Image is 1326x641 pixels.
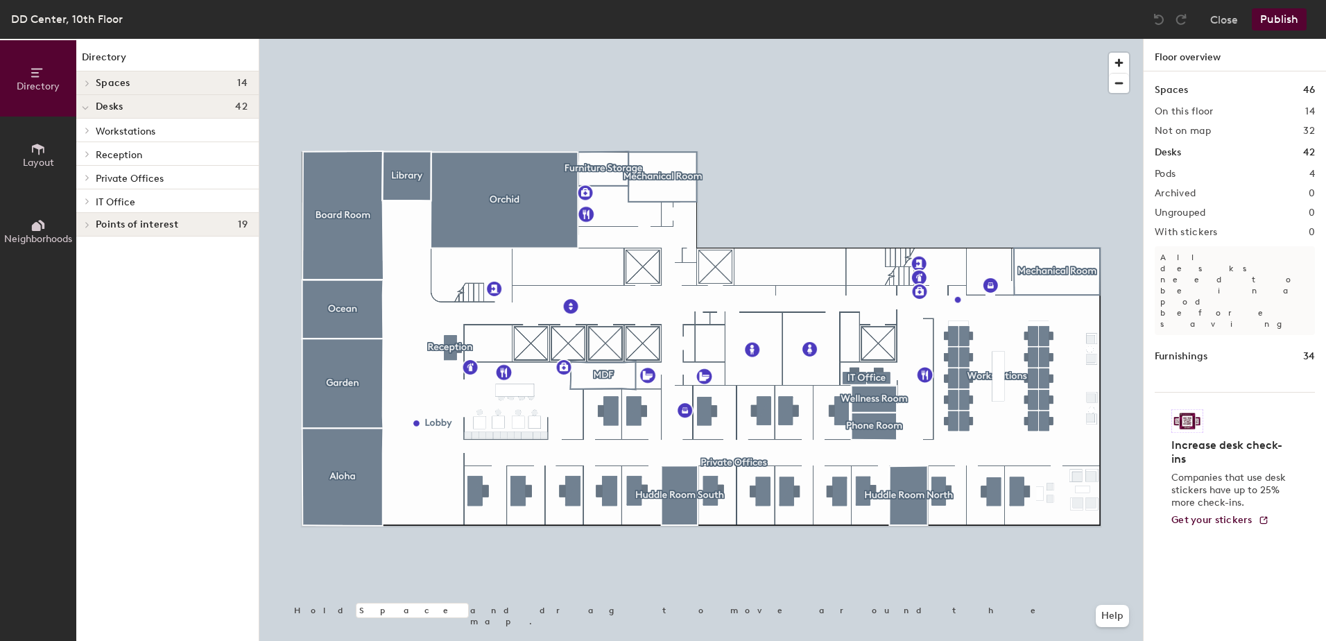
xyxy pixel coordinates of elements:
img: Undo [1152,12,1166,26]
button: Help [1096,605,1129,627]
h2: Not on map [1155,126,1211,137]
span: Desks [96,101,123,112]
div: DD Center, 10th Floor [11,10,123,28]
a: Get your stickers [1171,515,1269,527]
h1: Directory [76,50,259,71]
button: Publish [1252,8,1307,31]
h2: 0 [1309,207,1315,219]
h2: Pods [1155,169,1176,180]
img: Sticker logo [1171,409,1203,433]
h2: 4 [1309,169,1315,180]
h2: 0 [1309,227,1315,238]
span: Get your stickers [1171,514,1252,526]
h1: 42 [1303,145,1315,160]
h2: Ungrouped [1155,207,1206,219]
span: 14 [237,78,248,89]
h2: On this floor [1155,106,1214,117]
img: Redo [1174,12,1188,26]
span: 42 [235,101,248,112]
span: Points of interest [96,219,178,230]
h1: Desks [1155,145,1181,160]
span: Layout [23,157,54,169]
span: IT Office [96,196,135,208]
h1: Furnishings [1155,349,1207,364]
h1: 34 [1303,349,1315,364]
p: All desks need to be in a pod before saving [1155,246,1315,335]
span: 19 [238,219,248,230]
h2: With stickers [1155,227,1218,238]
p: Companies that use desk stickers have up to 25% more check-ins. [1171,472,1290,509]
h2: 32 [1303,126,1315,137]
h1: Floor overview [1144,39,1326,71]
h4: Increase desk check-ins [1171,438,1290,466]
h1: 46 [1303,83,1315,98]
span: Directory [17,80,60,92]
h2: 0 [1309,188,1315,199]
h2: Archived [1155,188,1196,199]
span: Neighborhoods [4,233,72,245]
span: Reception [96,149,142,161]
button: Close [1210,8,1238,31]
h1: Spaces [1155,83,1188,98]
span: Workstations [96,126,155,137]
h2: 14 [1305,106,1315,117]
span: Private Offices [96,173,164,185]
span: Spaces [96,78,130,89]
